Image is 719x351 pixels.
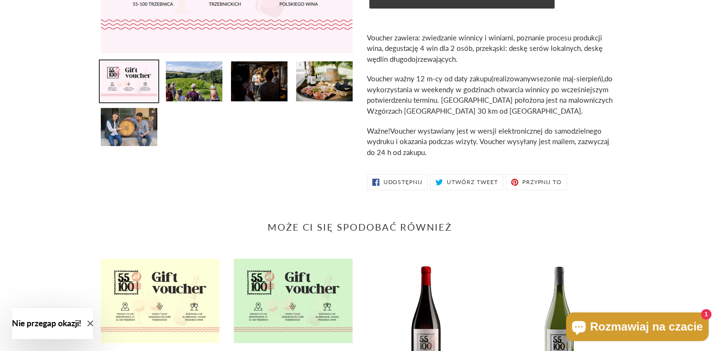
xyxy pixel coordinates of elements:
[491,74,531,83] span: (realizowany
[367,74,613,115] span: do wykorzystania w weekendy w godzinach otwarcia winnicy po wcześniejszym potwierdzeniu terminu. ...
[100,60,158,102] img: Załaduj obraz do przeglądarki galerii, Voucher na zwiedzanie winnicy z degustacją win, serów i wę...
[367,73,619,116] p: sezonie maj-sierpień),
[367,74,491,83] span: Voucher ważny 12 m-cy od daty zakupu
[522,179,562,185] span: Przypnij to
[447,179,498,185] span: Utwórz tweet
[230,60,288,102] img: Załaduj obraz do przeglądarki galerii, Voucher na zwiedzanie winnicy z degustacją win, serów i wę...
[101,221,619,233] h2: Może Ci się spodobać również
[563,312,711,343] inbox-online-store-chat: Czat w sklepie online Shopify
[383,179,422,185] span: Udostępnij
[295,60,354,102] img: Załaduj obraz do przeglądarki galerii, Voucher na zwiedzanie winnicy z degustacją win, serów i wę...
[367,32,619,65] p: Voucher zawiera: zwiedzanie winnicy i winiarni, poznanie procesu produkcji wina, degustację 4 win...
[165,60,223,102] img: Załaduj obraz do przeglądarki galerii, Voucher na zwiedzanie winnicy z degustacją win, serów i wę...
[367,127,390,135] span: Ważne!
[531,74,537,83] span: w
[100,107,158,147] img: Załaduj obraz do przeglądarki galerii, Voucher na zwiedzanie winnicy z degustacją win, serów i wę...
[367,127,609,156] span: Voucher wystawiany jest w wersji elektronicznej do samodzielnego wydruku i okazania podczas wizyt...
